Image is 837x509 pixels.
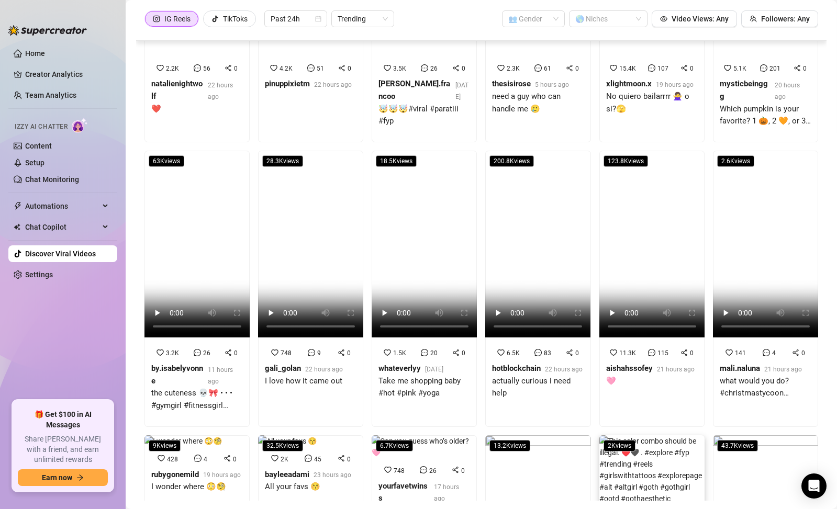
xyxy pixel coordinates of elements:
span: 107 [657,62,668,69]
span: heart [384,346,391,353]
span: calendar [315,16,321,22]
span: 200.8K views [489,152,534,164]
span: 1.5K [393,346,406,354]
span: 123.8K views [604,152,648,164]
strong: bayleeadami [265,467,309,476]
span: 0 [690,346,694,354]
span: Izzy AI Chatter [15,122,68,132]
span: heart [497,61,505,69]
span: [DATE] [455,78,468,97]
a: Content [25,142,52,150]
div: TikToks [223,11,248,27]
div: Take me shopping baby #hot #pink #yoga [378,372,470,397]
span: 115 [657,346,668,354]
span: 43.7K views [717,437,758,448]
span: 0 [348,62,351,69]
span: message [308,346,315,353]
div: 🩷 [606,372,695,384]
span: message [648,61,655,69]
img: This color combo should be illegal. ♥️🖤 . #explore #fyp #trending #reels #girlswithtattoos #explo... [599,432,705,501]
a: Chat Monitoring [25,175,79,184]
span: 56 [203,62,210,69]
strong: natalienightwolf [151,76,203,98]
span: 6.7K views [376,437,413,448]
span: arrow-right [76,474,84,481]
span: 0 [462,346,465,354]
span: 748 [281,346,292,354]
span: Automations [25,198,99,214]
strong: whateverlyy [378,360,421,370]
img: Chat Copilot [14,223,20,231]
span: message [194,61,201,69]
strong: xlightmoon.x [606,76,652,85]
span: message [534,61,542,69]
strong: pinuppixietm [265,76,310,85]
span: share-alt [452,346,460,353]
span: 26 [429,464,437,471]
a: 200.8Kviews6.5K830hotblockchain22 hours agoactually curious i need help [485,148,590,424]
div: I wonder where 😳🧐 [151,478,241,490]
span: 0 [233,453,237,460]
span: share-alt [225,61,232,69]
span: 0 [234,346,238,354]
span: eye [660,15,667,22]
span: share-alt [566,61,573,69]
span: share-alt [224,451,231,459]
span: 2.2K [166,62,179,69]
span: 20 [430,346,438,354]
span: 4 [204,453,207,460]
span: 9 [317,346,321,354]
span: 22 hours ago [314,78,352,85]
span: heart [271,346,278,353]
span: message [420,463,427,470]
span: heart [157,61,164,69]
div: 🤯🤯🤯#viral #paratiii #fyp [378,100,470,125]
div: No quiero bailarrrr 🙅‍♀️ o si?🫣 [606,87,698,112]
span: 21 hours ago [657,363,695,370]
span: 141 [735,346,746,354]
span: share-alt [794,61,801,69]
span: heart [270,61,277,69]
a: Discover Viral Videos [25,250,96,258]
a: Home [25,49,45,58]
span: team [750,15,757,22]
span: 6.5K [507,346,520,354]
span: share-alt [680,61,688,69]
span: 0 [347,453,351,460]
span: 0 [803,62,807,69]
button: Video Views: Any [652,10,737,27]
span: 4.2K [280,62,293,69]
div: I love how it came out [265,372,343,384]
span: 45 [314,453,321,460]
span: instagram [153,15,160,22]
span: 13.2K views [489,437,530,448]
span: heart [497,346,505,353]
span: 0 [575,62,579,69]
div: All your favs 😚 [265,478,351,490]
strong: by.isabelyvonne [151,360,203,382]
span: [DATE] [425,363,443,370]
strong: hotblockchain [492,360,541,370]
strong: rubygonemild [151,467,199,476]
span: share-alt [566,346,573,353]
strong: yourfavetwinss [378,478,428,500]
span: 19 hours ago [656,78,694,85]
div: the cuteness 💀🎀 • • • #gymgirl #fitnessgirl #glutes #girlswholift #glutegains #gymlifestyle #work... [151,384,243,409]
span: message [763,346,770,353]
span: 0 [347,346,351,354]
span: 5.1K [733,62,746,69]
span: 4 [772,346,776,354]
span: heart [384,463,392,470]
span: 26 [430,62,438,69]
span: heart [726,346,733,353]
span: message [534,346,542,353]
span: 0 [690,62,694,69]
span: heart [158,451,165,459]
span: 0 [234,62,238,69]
div: what would you do? #christmastycoon #kansascitychiefs #tailgate #lloydresidence [720,372,811,397]
div: ❤️ [151,100,243,112]
span: message [648,346,655,353]
span: message [194,451,202,459]
span: tik-tok [211,15,219,22]
a: 63Kviews3.2K260by.isabelyvonne11 hours agothe cuteness 💀🎀 • • • #gymgirl #fitnessgirl #glutes #gi... [144,148,250,424]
